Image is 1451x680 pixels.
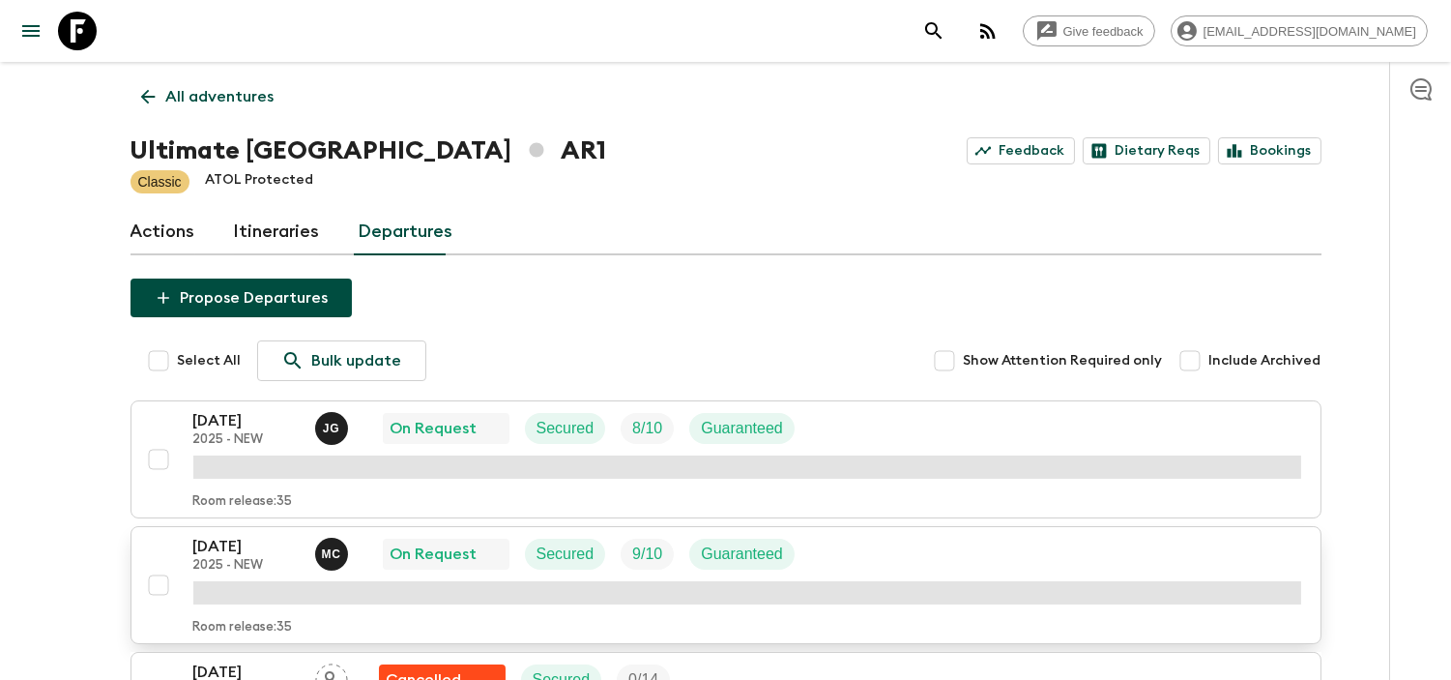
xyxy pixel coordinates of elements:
p: M C [322,547,341,562]
button: Propose Departures [131,279,352,317]
p: Bulk update [312,349,402,372]
button: JG [315,412,352,445]
span: Mariano Cenzano [315,544,352,559]
button: search adventures [914,12,953,50]
p: On Request [391,543,478,566]
button: menu [12,12,50,50]
div: Trip Fill [621,539,674,570]
span: [EMAIL_ADDRESS][DOMAIN_NAME] [1193,24,1427,39]
p: J G [323,421,339,436]
h1: Ultimate [GEOGRAPHIC_DATA] AR1 [131,132,606,170]
div: [EMAIL_ADDRESS][DOMAIN_NAME] [1171,15,1428,46]
a: Give feedback [1023,15,1155,46]
p: Secured [537,543,595,566]
p: Room release: 35 [193,494,293,510]
span: Show Attention Required only [964,351,1163,370]
p: Classic [138,172,182,192]
div: Secured [525,413,606,444]
a: Dietary Reqs [1083,137,1210,164]
a: Departures [359,209,453,255]
a: Feedback [967,137,1075,164]
span: Jessica Giachello [315,418,352,433]
a: Actions [131,209,195,255]
a: Bulk update [257,340,426,381]
p: Secured [537,417,595,440]
p: Guaranteed [701,543,783,566]
p: 9 / 10 [632,543,662,566]
p: 2025 - NEW [193,432,300,448]
p: On Request [391,417,478,440]
span: Include Archived [1209,351,1321,370]
span: Select All [178,351,242,370]
p: 8 / 10 [632,417,662,440]
div: Secured [525,539,606,570]
button: [DATE]2025 - NEWMariano CenzanoOn RequestSecuredTrip FillGuaranteedRoom release:35 [131,526,1321,644]
a: All adventures [131,77,285,116]
p: 2025 - NEW [193,558,300,574]
button: [DATE]2025 - NEWJessica GiachelloOn RequestSecuredTrip FillGuaranteedRoom release:35 [131,400,1321,518]
a: Itineraries [234,209,320,255]
p: [DATE] [193,535,300,558]
p: Room release: 35 [193,620,293,636]
p: All adventures [166,85,275,108]
p: Guaranteed [701,417,783,440]
p: ATOL Protected [205,170,313,193]
a: Bookings [1218,137,1321,164]
p: [DATE] [193,409,300,432]
button: MC [315,538,352,571]
div: Trip Fill [621,413,674,444]
span: Give feedback [1053,24,1154,39]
